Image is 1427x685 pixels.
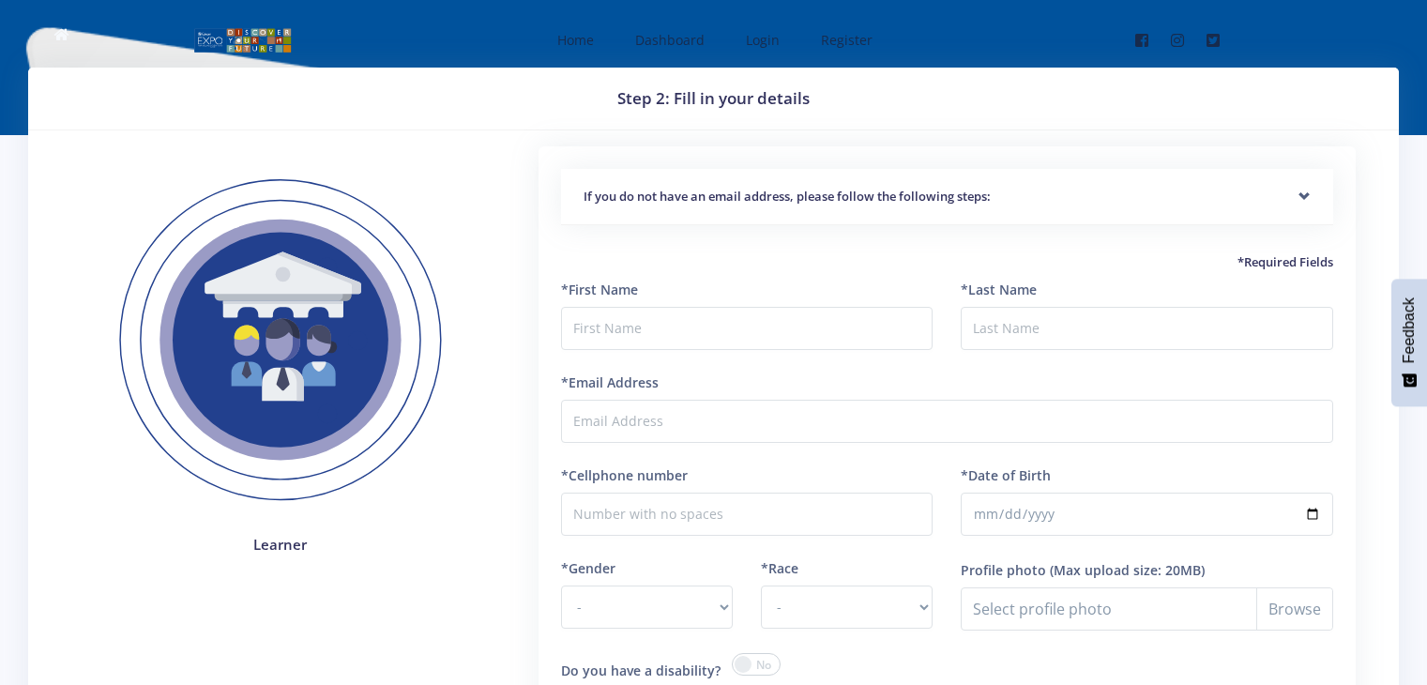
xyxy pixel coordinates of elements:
[584,188,1311,206] h5: If you do not have an email address, please follow the following steps:
[802,15,888,65] a: Register
[561,280,638,299] label: *First Name
[561,465,688,485] label: *Cellphone number
[1391,279,1427,406] button: Feedback - Show survey
[561,661,721,680] label: Do you have a disability?
[561,307,934,350] input: First Name
[761,558,798,578] label: *Race
[1050,560,1205,580] label: (Max upload size: 20MB)
[821,31,873,49] span: Register
[746,31,780,49] span: Login
[961,560,1046,580] label: Profile photo
[1401,297,1418,363] span: Feedback
[557,31,594,49] span: Home
[539,15,609,65] a: Home
[561,493,934,536] input: Number with no spaces
[727,15,795,65] a: Login
[561,253,1333,272] h5: *Required Fields
[561,558,615,578] label: *Gender
[561,400,1333,443] input: Email Address
[961,280,1037,299] label: *Last Name
[193,26,292,54] img: logo01.png
[961,307,1333,350] input: Last Name
[51,86,1376,111] h3: Step 2: Fill in your details
[561,373,659,392] label: *Email Address
[961,465,1051,485] label: *Date of Birth
[86,534,475,556] h4: Learner
[86,146,475,535] img: Learner
[635,31,705,49] span: Dashboard
[616,15,720,65] a: Dashboard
